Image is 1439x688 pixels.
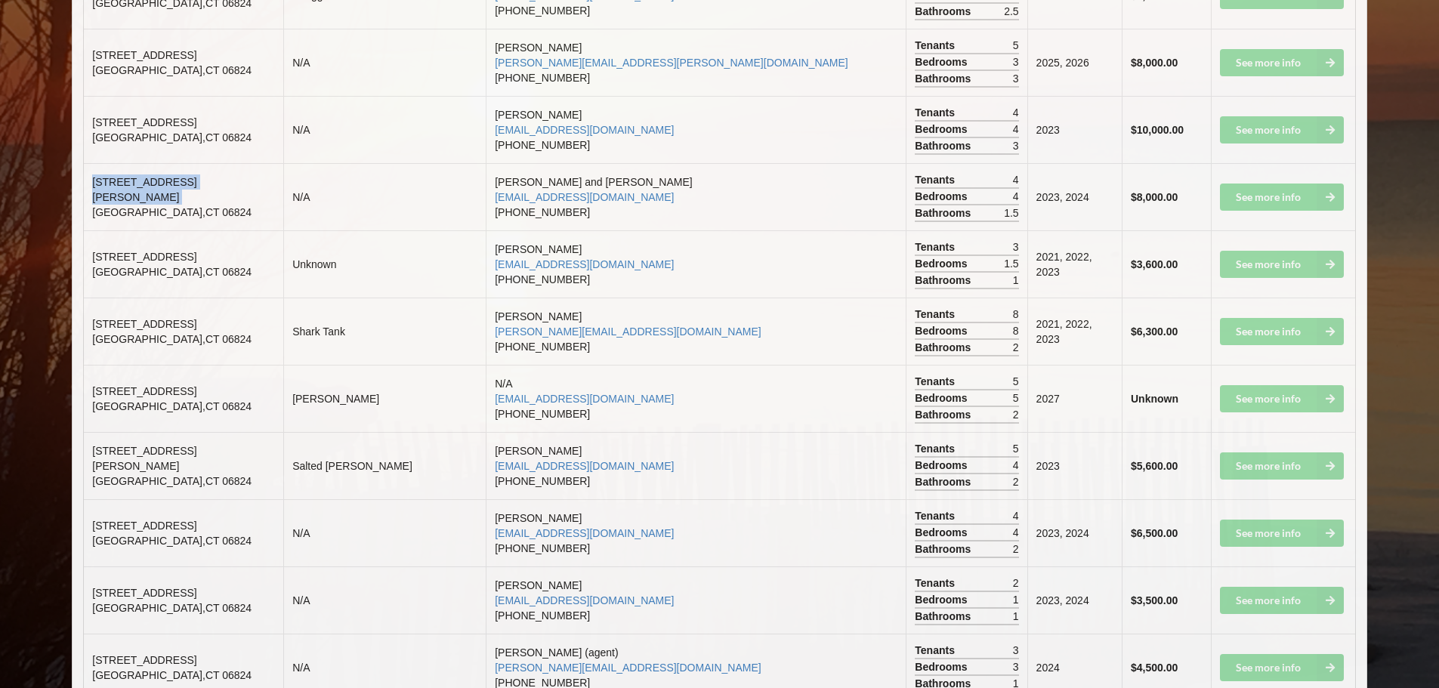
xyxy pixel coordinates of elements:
td: [PERSON_NAME] [PHONE_NUMBER] [486,29,906,96]
span: Tenants [915,575,959,591]
a: [EMAIL_ADDRESS][DOMAIN_NAME] [495,393,674,405]
span: Tenants [915,239,959,255]
span: 3 [1013,54,1019,69]
td: [PERSON_NAME] and [PERSON_NAME] [PHONE_NUMBER] [486,163,906,230]
td: 2023, 2024 [1027,163,1122,230]
b: $6,500.00 [1131,527,1178,539]
span: Bathrooms [915,474,974,489]
span: [STREET_ADDRESS] [92,116,196,128]
td: 2023, 2024 [1027,499,1122,566]
span: 3 [1013,239,1019,255]
b: $4,500.00 [1131,662,1178,674]
span: Bedrooms [915,390,971,406]
span: 4 [1013,458,1019,473]
td: Shark Tank [283,298,486,365]
span: [GEOGRAPHIC_DATA] , CT 06824 [92,475,252,487]
span: Tenants [915,307,959,322]
td: [PERSON_NAME] [PHONE_NUMBER] [486,432,906,499]
span: [STREET_ADDRESS] [92,587,196,599]
span: 8 [1013,323,1019,338]
a: [EMAIL_ADDRESS][DOMAIN_NAME] [495,258,674,270]
td: N/A [283,499,486,566]
a: [EMAIL_ADDRESS][DOMAIN_NAME] [495,191,674,203]
span: Tenants [915,172,959,187]
span: Bedrooms [915,659,971,674]
span: Bathrooms [915,609,974,624]
span: Tenants [915,441,959,456]
span: 5 [1013,374,1019,389]
a: [EMAIL_ADDRESS][DOMAIN_NAME] [495,594,674,606]
span: [GEOGRAPHIC_DATA] , CT 06824 [92,206,252,218]
b: Unknown [1131,393,1178,405]
span: 4 [1013,122,1019,137]
span: 2.5 [1004,4,1018,19]
span: 2 [1013,541,1019,557]
td: [PERSON_NAME] [PHONE_NUMBER] [486,230,906,298]
b: $10,000.00 [1131,124,1184,136]
b: $8,000.00 [1131,57,1178,69]
span: Bedrooms [915,54,971,69]
span: [STREET_ADDRESS] [92,49,196,61]
span: 2 [1013,575,1019,591]
span: Bathrooms [915,273,974,288]
span: Bedrooms [915,525,971,540]
span: 4 [1013,525,1019,540]
span: [STREET_ADDRESS] [92,654,196,666]
span: Bathrooms [915,541,974,557]
span: Tenants [915,643,959,658]
span: [STREET_ADDRESS][PERSON_NAME] [92,445,196,472]
span: Bathrooms [915,407,974,422]
td: N/A [283,29,486,96]
b: $3,500.00 [1131,594,1178,606]
td: [PERSON_NAME] [283,365,486,432]
td: 2027 [1027,365,1122,432]
b: $8,000.00 [1131,191,1178,203]
span: 1.5 [1004,205,1018,221]
span: 4 [1013,105,1019,120]
span: 1 [1013,609,1019,624]
b: $6,300.00 [1131,325,1178,338]
span: [GEOGRAPHIC_DATA] , CT 06824 [92,535,252,547]
b: $3,600.00 [1131,258,1178,270]
b: $5,600.00 [1131,460,1178,472]
span: [GEOGRAPHIC_DATA] , CT 06824 [92,669,252,681]
span: Bathrooms [915,205,974,221]
span: [STREET_ADDRESS] [92,520,196,532]
td: Unknown [283,230,486,298]
span: Tenants [915,105,959,120]
span: [STREET_ADDRESS] [92,251,196,263]
span: [GEOGRAPHIC_DATA] , CT 06824 [92,602,252,614]
td: 2021, 2022, 2023 [1027,230,1122,298]
td: 2021, 2022, 2023 [1027,298,1122,365]
td: N/A [283,163,486,230]
span: Bathrooms [915,138,974,153]
td: N/A [283,96,486,163]
td: 2023 [1027,432,1122,499]
td: 2023 [1027,96,1122,163]
span: Tenants [915,38,959,53]
a: [PERSON_NAME][EMAIL_ADDRESS][DOMAIN_NAME] [495,662,761,674]
a: [EMAIL_ADDRESS][DOMAIN_NAME] [495,527,674,539]
span: Bathrooms [915,71,974,86]
span: 1.5 [1004,256,1018,271]
span: [STREET_ADDRESS][PERSON_NAME] [92,176,196,203]
span: 5 [1013,38,1019,53]
span: [STREET_ADDRESS] [92,385,196,397]
td: [PERSON_NAME] [PHONE_NUMBER] [486,499,906,566]
span: 5 [1013,441,1019,456]
span: [GEOGRAPHIC_DATA] , CT 06824 [92,333,252,345]
td: N/A [283,566,486,634]
span: [GEOGRAPHIC_DATA] , CT 06824 [92,64,252,76]
span: 8 [1013,307,1019,322]
span: 2 [1013,474,1019,489]
span: 1 [1013,592,1019,607]
span: [GEOGRAPHIC_DATA] , CT 06824 [92,131,252,143]
span: Bedrooms [915,256,971,271]
span: 4 [1013,172,1019,187]
span: [GEOGRAPHIC_DATA] , CT 06824 [92,400,252,412]
span: 2 [1013,340,1019,355]
span: Bedrooms [915,592,971,607]
a: [PERSON_NAME][EMAIL_ADDRESS][PERSON_NAME][DOMAIN_NAME] [495,57,848,69]
span: 3 [1013,138,1019,153]
span: Tenants [915,508,959,523]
